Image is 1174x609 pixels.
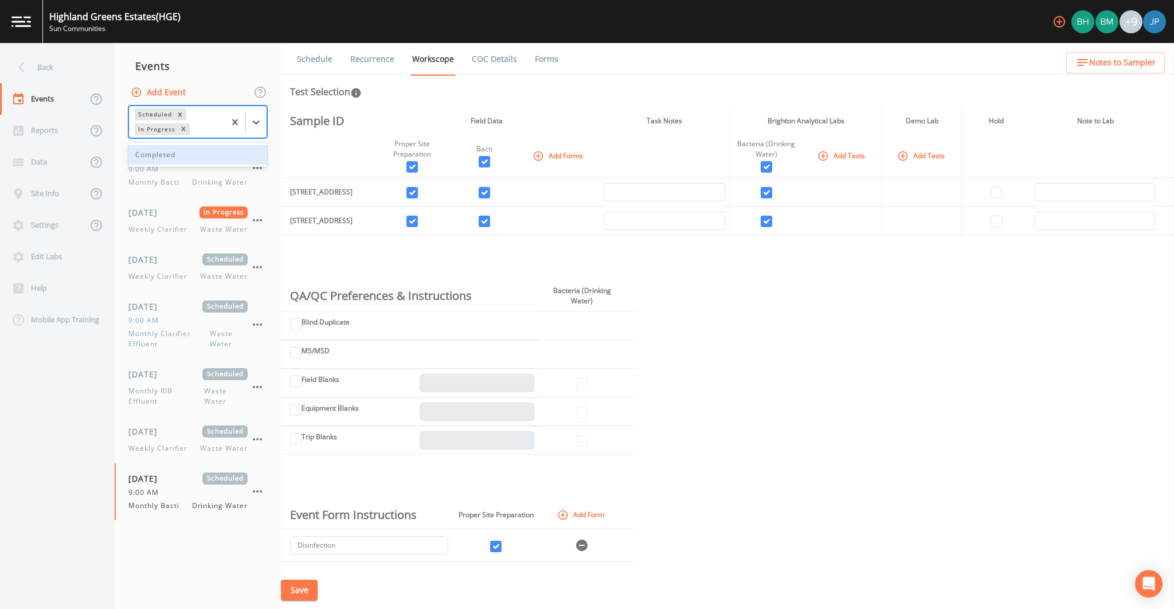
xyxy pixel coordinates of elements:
[375,108,599,134] th: Field Data
[128,271,194,282] span: Weekly Clarifier
[200,271,248,282] span: Waste Water
[192,501,248,511] span: Drinking Water
[128,82,190,103] button: Add Event
[115,244,281,291] a: [DATE]ScheduledWeekly ClarifierWaste Water
[295,43,334,75] a: Schedule
[115,52,281,80] div: Events
[1095,10,1119,33] div: Brendan Montie
[202,300,248,313] span: Scheduled
[115,197,281,244] a: [DATE]In ProgressWeekly ClarifierWaste Water
[192,177,248,188] span: Drinking Water
[281,108,364,134] th: Sample ID
[281,281,539,311] th: QA/QC Preferences & Instructions
[539,281,625,311] th: Bacteria (Drinking Water)
[962,108,1030,134] th: Hold
[530,146,588,165] button: Add Forms
[49,24,181,34] div: Sun Communities
[128,501,186,511] span: Monthly Bacti
[128,224,194,235] span: Weekly Clarifier
[379,139,445,159] div: Proper Site Preparation
[349,43,396,75] a: Recurrence
[533,43,560,75] a: Forms
[202,368,248,380] span: Scheduled
[115,463,281,521] a: [DATE]Scheduled9:00 AMMonthly BactiDrinking Water
[128,206,166,218] span: [DATE]
[128,329,210,349] span: Monthly Clarifier Effluent
[290,85,362,99] div: Test Selection
[1071,10,1095,33] div: Bert hewitt
[128,368,166,380] span: [DATE]
[453,501,539,529] th: Proper Site Preparation
[174,108,186,120] div: Remove Scheduled
[115,140,281,197] a: [DATE]Scheduled9:00 AMMonthly BactiDrinking Water
[470,43,519,75] a: COC Details
[177,123,190,135] div: Remove In Progress
[1030,108,1160,134] th: Note to Lab
[49,10,181,24] div: Highland Greens Estates (HGE)
[302,374,339,385] label: Field Blanks
[555,505,609,524] button: Add Form
[1066,52,1165,73] button: Notes to Sampler
[895,146,949,165] button: Add Tests
[11,16,31,27] img: logo
[599,108,730,134] th: Task Notes
[200,443,248,454] span: Waste Water
[1095,10,1118,33] img: c6f973f345d393da4c168fb0eb4ce6b0
[135,108,174,120] div: Scheduled
[455,144,514,154] div: Bacti
[128,443,194,454] span: Weekly Clarifier
[815,146,870,165] button: Add Tests
[135,123,177,135] div: In Progress
[128,386,204,407] span: Monthly RIB Effluent
[202,473,248,485] span: Scheduled
[115,416,281,463] a: [DATE]ScheduledWeekly ClarifierWaste Water
[882,108,962,134] th: Demo Lab
[128,473,166,485] span: [DATE]
[128,487,166,498] span: 9:00 AM
[302,317,350,327] label: Blind Duplicate
[302,346,330,356] label: MS/MSD
[210,329,248,349] span: Waste Water
[730,108,882,134] th: Brighton Analytical Labs
[128,425,166,438] span: [DATE]
[128,164,166,174] span: 9:00 AM
[281,178,364,206] td: [STREET_ADDRESS]
[290,567,342,585] button: Add Task
[1071,10,1094,33] img: c62b08bfff9cfec2b7df4e6d8aaf6fcd
[1135,570,1163,598] div: Open Intercom Messenger
[302,403,359,413] label: Equipment Blanks
[1120,10,1142,33] div: +9
[128,253,166,266] span: [DATE]
[115,359,281,416] a: [DATE]ScheduledMonthly RIB EffluentWaste Water
[199,206,248,218] span: In Progress
[128,177,186,188] span: Monthly Bacti
[281,206,364,235] td: [STREET_ADDRESS]
[735,139,798,159] div: Bacteria (Drinking Water)
[202,253,248,266] span: Scheduled
[115,291,281,359] a: [DATE]Scheduled9:00 AMMonthly Clarifier EffluentWaste Water
[350,87,362,99] svg: In this section you'll be able to select the analytical test to run, based on the media type, and...
[200,224,248,235] span: Waste Water
[410,43,456,76] a: Workscope
[202,425,248,438] span: Scheduled
[204,386,248,407] span: Waste Water
[128,300,166,313] span: [DATE]
[1143,10,1166,33] img: 41241ef155101aa6d92a04480b0d0000
[128,145,267,165] div: Completed
[128,315,166,326] span: 9:00 AM
[302,432,337,442] label: Trip Blanks
[281,580,318,601] button: Save
[1089,56,1156,70] span: Notes to Sampler
[281,501,453,529] th: Event Form Instructions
